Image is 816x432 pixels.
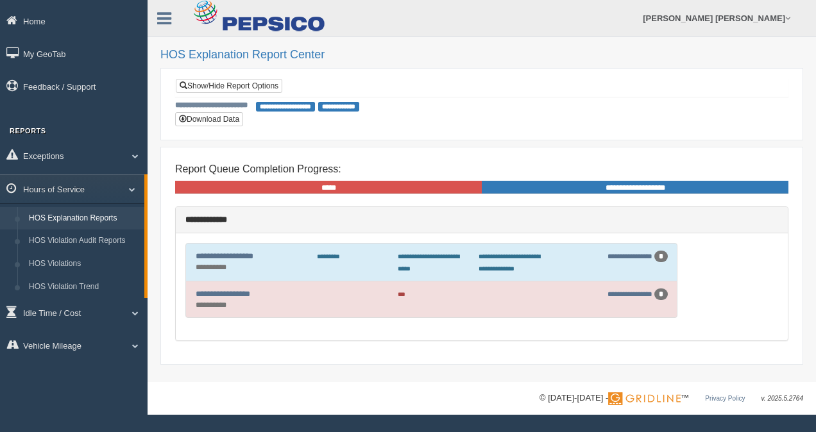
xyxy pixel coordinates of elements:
span: v. 2025.5.2764 [761,395,803,402]
img: Gridline [608,392,681,405]
h4: Report Queue Completion Progress: [175,163,788,175]
button: Download Data [175,112,243,126]
a: HOS Violation Audit Reports [23,229,144,253]
a: HOS Violations [23,253,144,276]
a: Privacy Policy [705,395,745,402]
a: HOS Explanation Reports [23,207,144,230]
div: © [DATE]-[DATE] - ™ [540,392,803,405]
h2: HOS Explanation Report Center [160,49,803,62]
a: Show/Hide Report Options [176,79,282,93]
a: HOS Violation Trend [23,276,144,299]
